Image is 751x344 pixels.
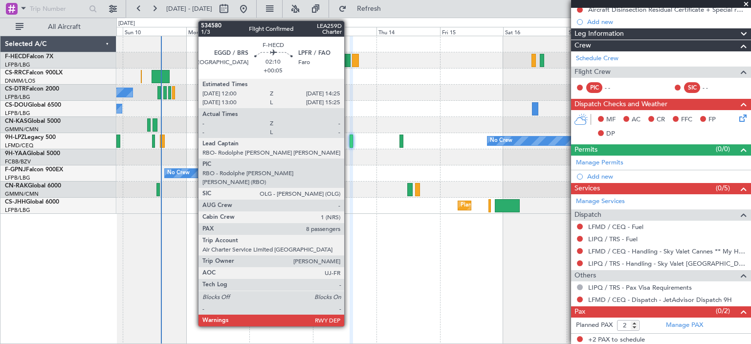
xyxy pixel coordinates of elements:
[334,1,393,17] button: Refresh
[123,27,186,36] div: Sun 10
[708,115,716,125] span: FP
[576,197,625,206] a: Manage Services
[5,158,31,165] a: FCBB/BZV
[5,183,28,189] span: CN-RAK
[5,183,61,189] a: CN-RAKGlobal 6000
[5,54,53,60] a: F-HECDFalcon 7X
[220,101,374,116] div: Planned Maint [GEOGRAPHIC_DATA] ([GEOGRAPHIC_DATA])
[313,27,376,36] div: Wed 13
[703,83,725,92] div: - -
[5,199,26,205] span: CS-JHH
[5,61,30,69] a: LFPB/LBG
[606,115,616,125] span: MF
[5,135,24,140] span: 9H-LPZ
[490,134,512,148] div: No Crew
[588,259,746,268] a: LIPQ / TRS - Handling - Sky Valet [GEOGRAPHIC_DATA] LIPQ / TRS
[30,1,86,16] input: Trip Number
[5,126,39,133] a: GMMN/CMN
[574,67,611,78] span: Flight Crew
[587,172,746,181] div: Add new
[681,115,692,125] span: FFC
[5,142,33,149] a: LFMD/CEQ
[576,321,613,330] label: Planned PAX
[716,144,730,154] span: (0/0)
[5,151,27,157] span: 9H-YAA
[587,18,746,26] div: Add new
[606,129,615,139] span: DP
[657,115,665,125] span: CR
[11,19,106,35] button: All Aircraft
[586,82,602,93] div: PIC
[574,209,601,221] span: Dispatch
[588,5,746,14] div: Aircraft Disinsection Residual Certificate + Special request
[574,40,591,51] span: Crew
[5,102,28,108] span: CS-DOU
[5,86,59,92] a: CS-DTRFalcon 2000
[5,86,26,92] span: CS-DTR
[684,82,700,93] div: SIC
[5,102,61,108] a: CS-DOUGlobal 6500
[166,4,212,13] span: [DATE] - [DATE]
[249,27,313,36] div: Tue 12
[5,70,63,76] a: CS-RRCFalcon 900LX
[118,20,135,28] div: [DATE]
[5,110,30,117] a: LFPB/LBG
[574,144,597,156] span: Permits
[576,158,623,168] a: Manage Permits
[5,151,60,157] a: 9H-YAAGlobal 5000
[167,166,190,181] div: No Crew
[574,183,600,194] span: Services
[588,296,732,304] a: LFMD / CEQ - Dispatch - JetAdvisor Dispatch 9H
[574,99,667,110] span: Dispatch Checks and Weather
[336,85,386,100] div: Planned Maint Sofia
[5,174,30,182] a: LFPB/LBG
[716,306,730,316] span: (0/2)
[461,198,615,213] div: Planned Maint [GEOGRAPHIC_DATA] ([GEOGRAPHIC_DATA])
[588,283,692,292] a: LIPQ / TRS - Pax Visa Requirements
[576,54,618,64] a: Schedule Crew
[503,27,567,36] div: Sat 16
[25,23,103,30] span: All Aircraft
[5,118,27,124] span: CN-KAS
[5,167,63,173] a: F-GPNJFalcon 900EX
[349,5,390,12] span: Refresh
[5,70,26,76] span: CS-RRC
[5,118,61,124] a: CN-KASGlobal 5000
[186,27,250,36] div: Mon 11
[588,223,643,231] a: LFMD / CEQ - Fuel
[574,306,585,318] span: Pax
[588,235,638,243] a: LIPQ / TRS - Fuel
[574,270,596,281] span: Others
[5,135,56,140] a: 9H-LPZLegacy 500
[5,167,26,173] span: F-GPNJ
[5,190,39,198] a: GMMN/CMN
[5,93,30,101] a: LFPB/LBG
[376,27,440,36] div: Thu 14
[5,77,35,85] a: DNMM/LOS
[5,199,59,205] a: CS-JHHGlobal 6000
[666,321,703,330] a: Manage PAX
[5,54,26,60] span: F-HECD
[207,198,361,213] div: Planned Maint [GEOGRAPHIC_DATA] ([GEOGRAPHIC_DATA])
[440,27,504,36] div: Fri 15
[5,206,30,214] a: LFPB/LBG
[567,27,630,36] div: Sun 17
[588,247,746,255] a: LFMD / CEQ - Handling - Sky Valet Cannes ** My Handling**LFMD / CEQ
[716,183,730,193] span: (0/5)
[605,83,627,92] div: - -
[632,115,641,125] span: AC
[574,28,624,40] span: Leg Information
